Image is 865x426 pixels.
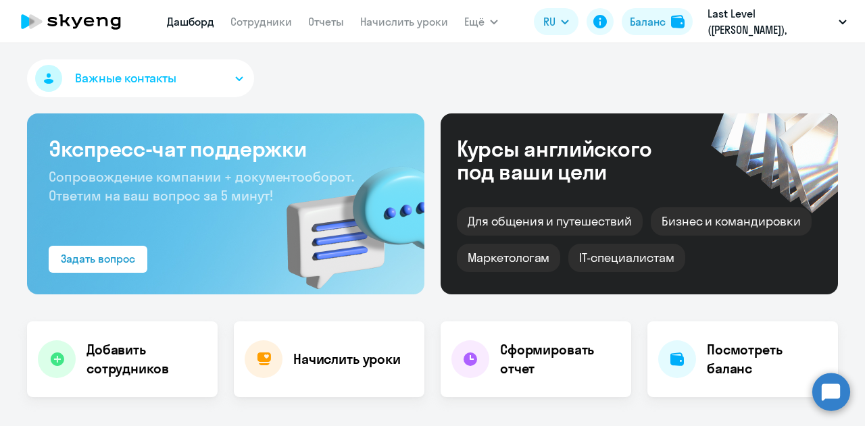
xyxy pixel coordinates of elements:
[543,14,555,30] span: RU
[86,340,207,378] h4: Добавить сотрудников
[701,5,854,38] button: Last Level ([PERSON_NAME]), [PERSON_NAME] СИ, ООО
[457,244,560,272] div: Маркетологам
[49,246,147,273] button: Задать вопрос
[671,15,685,28] img: balance
[651,207,812,236] div: Бизнес и командировки
[49,168,354,204] span: Сопровождение компании + документооборот. Ответим на ваш вопрос за 5 минут!
[293,350,401,369] h4: Начислить уроки
[360,15,448,28] a: Начислить уроки
[500,340,620,378] h4: Сформировать отчет
[61,250,135,267] div: Задать вопрос
[308,15,344,28] a: Отчеты
[707,340,827,378] h4: Посмотреть баланс
[568,244,685,272] div: IT-специалистам
[464,14,485,30] span: Ещё
[534,8,578,35] button: RU
[27,59,254,97] button: Важные контакты
[75,70,176,87] span: Важные контакты
[457,207,643,236] div: Для общения и путешествий
[49,135,403,162] h3: Экспресс-чат поддержки
[630,14,666,30] div: Баланс
[167,15,214,28] a: Дашборд
[457,137,688,183] div: Курсы английского под ваши цели
[708,5,833,38] p: Last Level ([PERSON_NAME]), [PERSON_NAME] СИ, ООО
[464,8,498,35] button: Ещё
[267,142,424,294] img: bg-img
[230,15,292,28] a: Сотрудники
[622,8,693,35] button: Балансbalance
